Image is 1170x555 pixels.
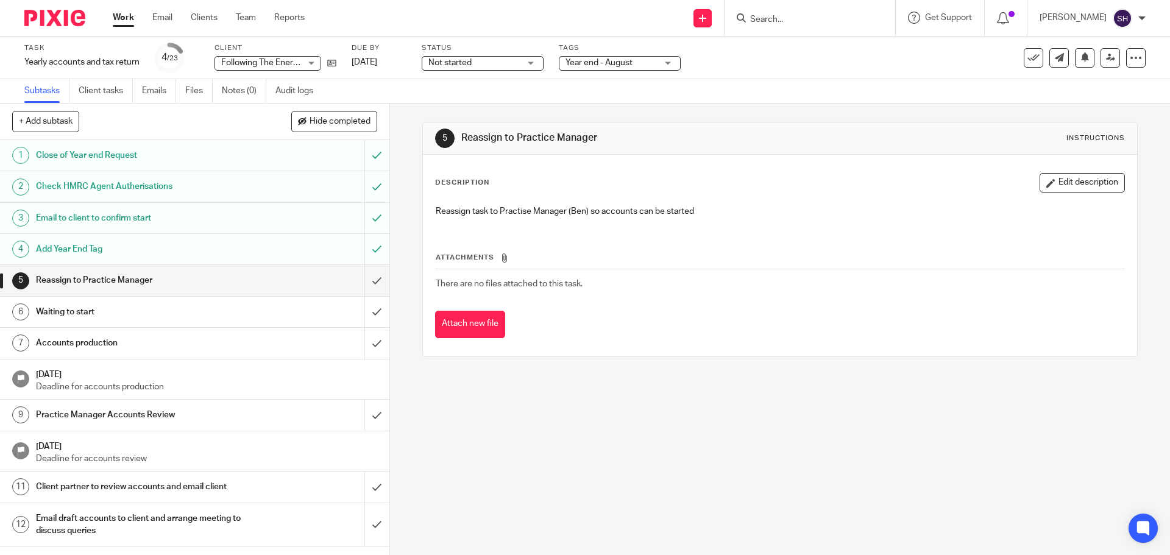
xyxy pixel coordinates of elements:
h1: Reassign to Practice Manager [461,132,806,144]
a: Team [236,12,256,24]
button: Attach new file [435,311,505,338]
button: + Add subtask [12,111,79,132]
p: Deadline for accounts production [36,381,377,393]
div: 5 [435,129,455,148]
a: Subtasks [24,79,69,103]
a: Clients [191,12,218,24]
button: Edit description [1040,173,1125,193]
a: Work [113,12,134,24]
h1: Add Year End Tag [36,240,247,258]
a: Client tasks [79,79,133,103]
input: Search [749,15,859,26]
a: Audit logs [275,79,322,103]
span: Attachments [436,254,494,261]
div: 9 [12,406,29,423]
div: 5 [12,272,29,289]
h1: Reassign to Practice Manager [36,271,247,289]
button: Hide completed [291,111,377,132]
h1: Email draft accounts to client and arrange meeting to discuss queries [36,509,247,540]
a: Reports [274,12,305,24]
span: Get Support [925,13,972,22]
label: Tags [559,43,681,53]
label: Task [24,43,140,53]
span: Not started [428,58,472,67]
span: [DATE] [352,58,377,66]
div: 1 [12,147,29,164]
a: Files [185,79,213,103]
div: 4 [161,51,178,65]
span: Year end - August [565,58,633,67]
label: Due by [352,43,406,53]
p: [PERSON_NAME] [1040,12,1107,24]
h1: Waiting to start [36,303,247,321]
label: Client [214,43,336,53]
div: Instructions [1066,133,1125,143]
img: svg%3E [1113,9,1132,28]
div: 7 [12,334,29,352]
a: Emails [142,79,176,103]
h1: Email to client to confirm start [36,209,247,227]
div: 2 [12,179,29,196]
h1: Practice Manager Accounts Review [36,406,247,424]
h1: Accounts production [36,334,247,352]
a: Email [152,12,172,24]
h1: [DATE] [36,437,377,453]
div: Yearly accounts and tax return [24,56,140,68]
div: 11 [12,478,29,495]
div: 4 [12,241,29,258]
a: Notes (0) [222,79,266,103]
p: Description [435,178,489,188]
p: Reassign task to Practise Manager (Ben) so accounts can be started [436,205,1124,217]
img: Pixie [24,10,85,26]
label: Status [422,43,544,53]
h1: Close of Year end Request [36,146,247,164]
div: 12 [12,516,29,533]
p: Deadline for accounts review [36,453,377,465]
div: 6 [12,303,29,320]
span: Hide completed [310,117,370,127]
small: /23 [167,55,178,62]
h1: Check HMRC Agent Autherisations [36,177,247,196]
span: There are no files attached to this task. [436,280,583,288]
div: 3 [12,210,29,227]
h1: Client partner to review accounts and email client [36,478,247,496]
h1: [DATE] [36,366,377,381]
span: Following The Energy Ltd [221,58,317,67]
